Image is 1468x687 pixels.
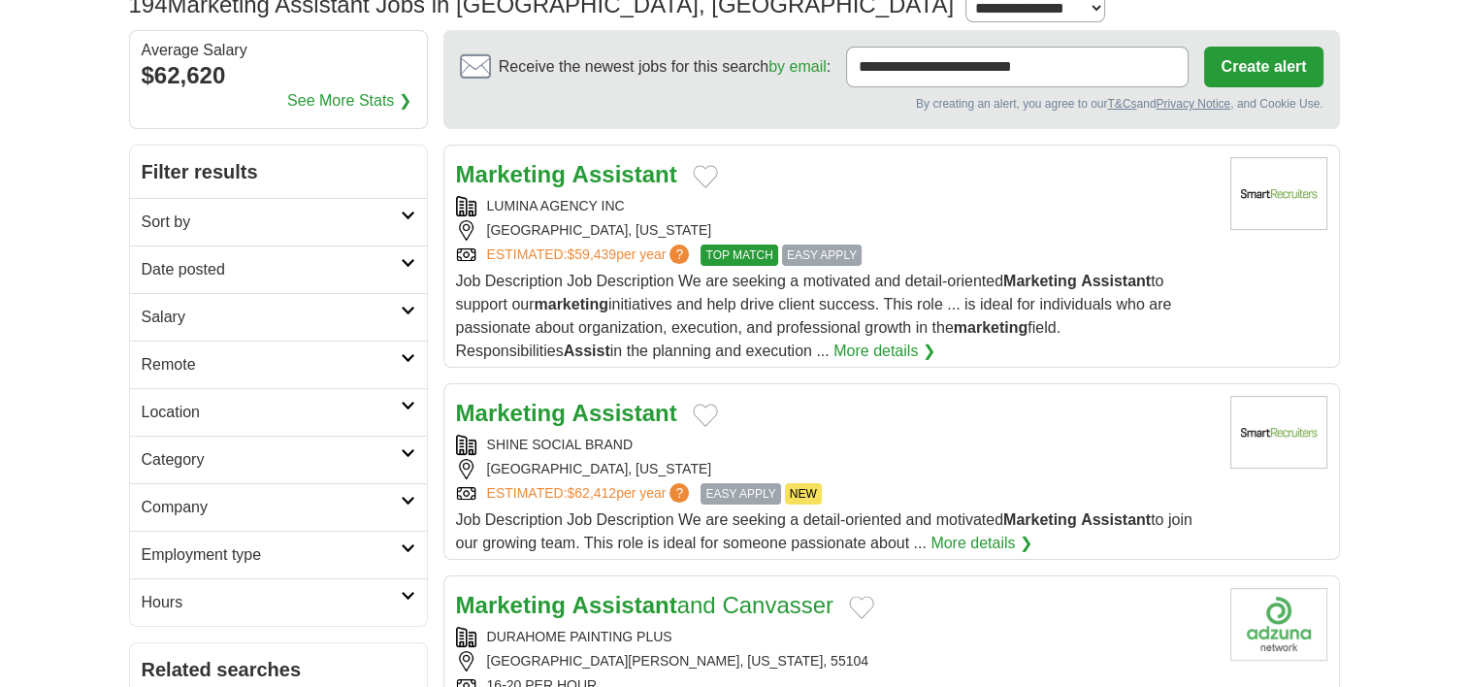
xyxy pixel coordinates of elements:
h2: Remote [142,353,401,376]
span: NEW [785,483,822,505]
button: Add to favorite jobs [693,404,718,427]
h2: Related searches [142,655,415,684]
span: Job Description Job Description We are seeking a detail-oriented and motivated to join our growin... [456,511,1192,551]
img: Company logo [1230,157,1327,230]
strong: Marketing [456,592,566,618]
div: [GEOGRAPHIC_DATA], [US_STATE] [456,459,1215,479]
h2: Location [142,401,401,424]
strong: Marketing [456,161,566,187]
a: Hours [130,578,427,626]
h2: Date posted [142,258,401,281]
div: $62,620 [142,58,415,93]
button: Add to favorite jobs [693,165,718,188]
button: Add to favorite jobs [849,596,874,619]
strong: Assistant [1081,273,1151,289]
a: ESTIMATED:$59,439per year? [487,245,694,266]
a: Marketing Assistant [456,400,677,426]
h2: Sort by [142,211,401,234]
a: Marketing Assistantand Canvasser [456,592,834,618]
span: Receive the newest jobs for this search : [499,55,831,79]
strong: Assistant [1081,511,1151,528]
a: Sort by [130,198,427,245]
span: EASY APPLY [701,483,780,505]
a: More details ❯ [833,340,935,363]
img: Company logo [1230,588,1327,661]
div: SHINE SOCIAL BRAND [456,435,1215,455]
a: by email [768,58,827,75]
strong: Assistant [572,592,677,618]
a: Date posted [130,245,427,293]
a: Salary [130,293,427,341]
a: Company [130,483,427,531]
span: $59,439 [567,246,616,262]
a: Marketing Assistant [456,161,677,187]
span: EASY APPLY [782,245,862,266]
button: Create alert [1204,47,1322,87]
a: ESTIMATED:$62,412per year? [487,483,694,505]
a: See More Stats ❯ [287,89,411,113]
span: ? [669,245,689,264]
a: T&Cs [1107,97,1136,111]
div: LUMINA AGENCY INC [456,196,1215,216]
a: Employment type [130,531,427,578]
strong: Marketing [1003,273,1077,289]
strong: Assist [564,343,610,359]
div: [GEOGRAPHIC_DATA][PERSON_NAME], [US_STATE], 55104 [456,651,1215,671]
strong: Marketing [456,400,566,426]
a: Location [130,388,427,436]
a: More details ❯ [930,532,1032,555]
strong: marketing [954,319,1028,336]
a: Remote [130,341,427,388]
strong: Marketing [1003,511,1077,528]
a: Privacy Notice [1156,97,1230,111]
h2: Category [142,448,401,472]
span: ? [669,483,689,503]
h2: Filter results [130,146,427,198]
h2: Salary [142,306,401,329]
strong: marketing [534,296,607,312]
h2: Hours [142,591,401,614]
h2: Company [142,496,401,519]
div: Average Salary [142,43,415,58]
h2: Employment type [142,543,401,567]
a: Category [130,436,427,483]
strong: Assistant [572,161,677,187]
span: $62,412 [567,485,616,501]
span: TOP MATCH [701,245,777,266]
div: [GEOGRAPHIC_DATA], [US_STATE] [456,220,1215,241]
div: By creating an alert, you agree to our and , and Cookie Use. [460,95,1323,113]
div: DURAHOME PAINTING PLUS [456,627,1215,647]
strong: Assistant [572,400,677,426]
span: Job Description Job Description We are seeking a motivated and detail-oriented to support our ini... [456,273,1172,359]
img: Company logo [1230,396,1327,469]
